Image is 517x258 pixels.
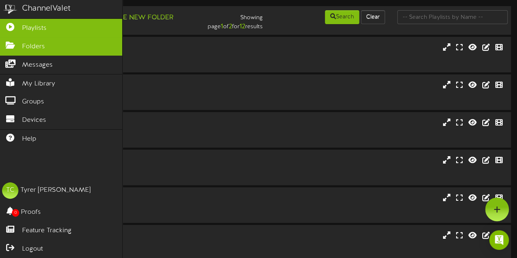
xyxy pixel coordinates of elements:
[361,10,385,24] button: Clear
[33,165,222,172] div: Portrait ( 9:16 )
[33,240,222,247] div: Portrait ( 9:16 )
[33,247,222,254] div: # 12080
[33,59,222,66] div: # 12071
[33,210,222,217] div: # 12076
[22,24,47,33] span: Playlists
[22,61,53,70] span: Messages
[33,128,222,135] div: Portrait ( 9:16 )
[22,3,71,15] div: ChannelValet
[22,42,45,52] span: Folders
[33,193,222,203] div: HH 5
[228,23,232,30] strong: 2
[22,135,36,144] span: Help
[33,43,222,52] div: HH 1
[220,23,223,30] strong: 1
[33,231,222,240] div: HH 6
[33,90,222,97] div: Portrait ( 9:16 )
[489,230,509,250] div: Open Intercom Messenger
[33,118,222,128] div: HH 3
[33,203,222,210] div: Portrait ( 9:16 )
[21,208,41,217] span: Proofs
[397,10,508,24] input: -- Search Playlists by Name --
[33,156,222,165] div: HH 4
[325,10,359,24] button: Search
[33,172,222,179] div: # 12072
[187,9,269,31] div: Showing page of for results
[22,245,43,254] span: Logout
[22,116,46,125] span: Devices
[22,97,44,107] span: Groups
[33,97,222,104] div: # 12074
[33,52,222,59] div: Portrait ( 9:16 )
[33,135,222,141] div: # 12079
[239,23,245,30] strong: 12
[22,79,55,89] span: My Library
[12,209,19,217] span: 0
[33,81,222,90] div: HH 2
[20,186,91,195] div: Tyrer [PERSON_NAME]
[94,13,176,23] button: Create New Folder
[2,182,18,199] div: TC
[22,226,72,236] span: Feature Tracking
